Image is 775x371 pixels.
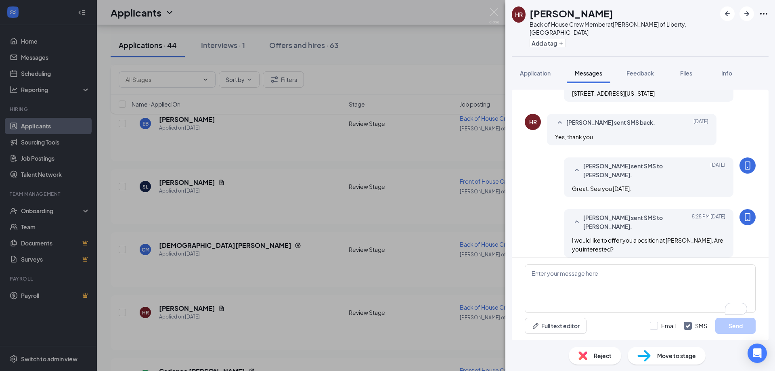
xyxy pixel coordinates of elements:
[555,133,593,140] span: Yes, thank you
[525,318,586,334] button: Full text editorPen
[572,185,631,192] span: Great. See you [DATE].
[720,6,735,21] button: ArrowLeftNew
[692,213,725,231] span: [DATE] 5:25 PM
[721,69,732,77] span: Info
[529,118,537,126] div: HR
[723,9,732,19] svg: ArrowLeftNew
[743,161,752,170] svg: MobileSms
[742,9,752,19] svg: ArrowRight
[572,166,582,175] svg: SmallChevronUp
[743,212,752,222] svg: MobileSms
[715,318,756,334] button: Send
[559,41,563,46] svg: Plus
[583,213,689,231] span: [PERSON_NAME] sent SMS to [PERSON_NAME].
[532,322,540,330] svg: Pen
[657,351,696,360] span: Move to stage
[525,264,756,313] textarea: To enrich screen reader interactions, please activate Accessibility in Grammarly extension settings
[710,161,725,179] span: [DATE]
[572,237,723,253] span: I would like to offer you a position at [PERSON_NAME]. Are you interested?
[759,9,769,19] svg: Ellipses
[555,118,565,128] svg: SmallChevronUp
[572,217,582,227] svg: SmallChevronUp
[583,161,689,179] span: [PERSON_NAME] sent SMS to [PERSON_NAME].
[575,69,602,77] span: Messages
[739,6,754,21] button: ArrowRight
[530,6,613,20] h1: [PERSON_NAME]
[530,39,566,47] button: PlusAdd a tag
[626,69,654,77] span: Feedback
[748,344,767,363] div: Open Intercom Messenger
[566,118,655,128] span: [PERSON_NAME] sent SMS back.
[515,10,523,19] div: HR
[520,69,551,77] span: Application
[680,69,692,77] span: Files
[594,351,612,360] span: Reject
[693,118,708,128] span: [DATE]
[530,20,716,36] div: Back of House Crew Member at [PERSON_NAME] of Liberty, [GEOGRAPHIC_DATA]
